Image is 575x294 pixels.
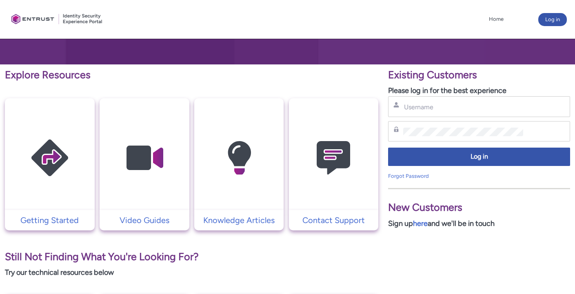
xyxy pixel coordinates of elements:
a: Contact Support [289,214,379,226]
p: Please log in for the best experience [388,85,570,96]
p: Knowledge Articles [198,214,280,226]
p: Getting Started [9,214,91,226]
p: New Customers [388,200,570,215]
input: Username [403,103,523,111]
img: Video Guides [106,114,183,202]
button: Log in [538,13,567,26]
p: Contact Support [293,214,375,226]
span: Log in [393,152,565,161]
p: Try our technical resources below [5,267,378,278]
a: Home [487,13,506,25]
p: Sign up and we'll be in touch [388,218,570,229]
p: Explore Resources [5,67,378,83]
a: Getting Started [5,214,95,226]
a: Video Guides [100,214,189,226]
a: Forgot Password [388,173,429,179]
img: Contact Support [295,114,372,202]
p: Video Guides [104,214,185,226]
img: Knowledge Articles [200,114,278,202]
p: Existing Customers [388,67,570,83]
a: Knowledge Articles [194,214,284,226]
button: Log in [388,148,570,166]
p: Still Not Finding What You're Looking For? [5,249,378,265]
img: Getting Started [11,114,89,202]
a: here [413,219,428,228]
